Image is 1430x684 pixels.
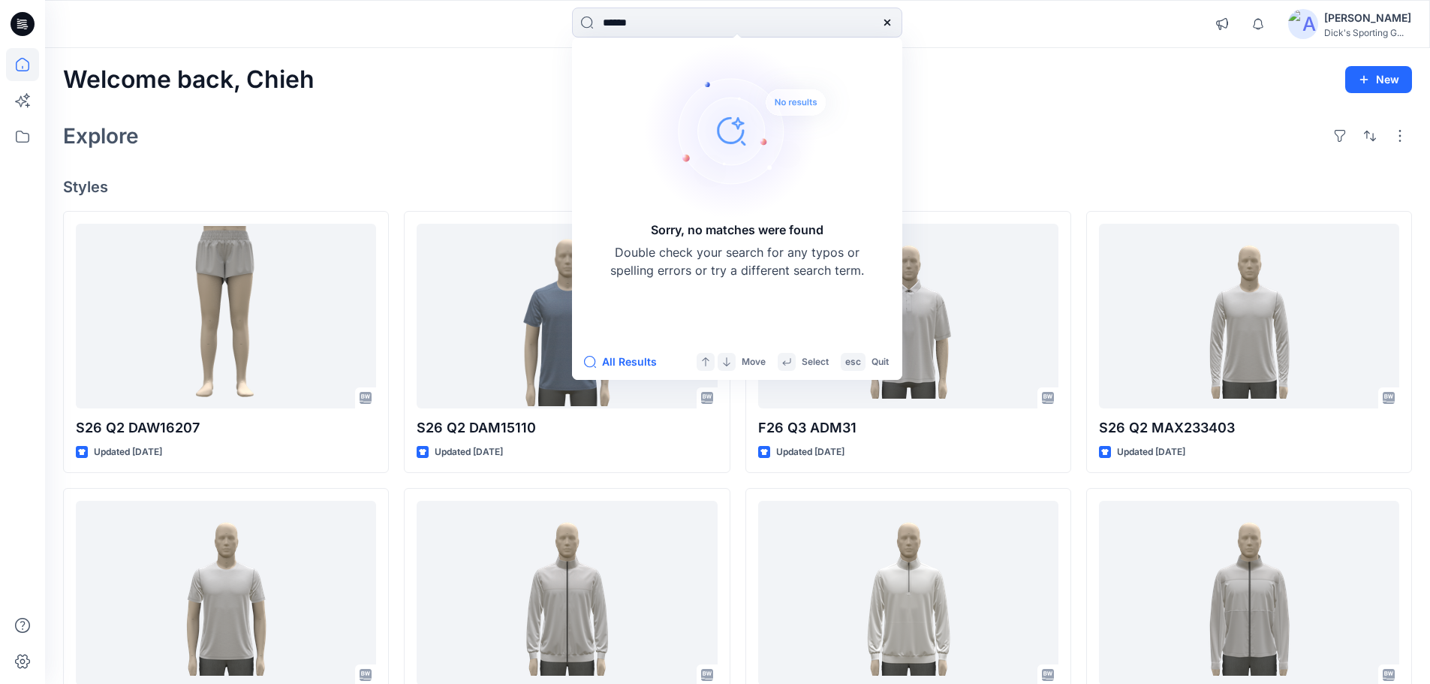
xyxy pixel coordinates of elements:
div: Dick's Sporting G... [1324,27,1411,38]
p: S26 Q2 MAX233403 [1099,417,1399,438]
p: S26 Q2 DAM15110 [417,417,717,438]
button: New [1345,66,1412,93]
img: avatar [1288,9,1318,39]
p: Updated [DATE] [94,444,162,460]
h5: Sorry, no matches were found [651,221,823,239]
p: S26 Q2 DAW16207 [76,417,376,438]
a: S26 Q2 MAX233403 [1099,224,1399,409]
div: [PERSON_NAME] [1324,9,1411,27]
img: Sorry, no matches were found [644,41,854,221]
p: esc [845,354,861,370]
a: F26 Q3 ADM31 [758,224,1058,409]
h4: Styles [63,178,1412,196]
a: S26 Q2 DAW16207 [76,224,376,409]
p: Double check your search for any typos or spelling errors or try a different search term. [610,243,865,279]
button: All Results [584,353,667,371]
p: Updated [DATE] [776,444,844,460]
p: Select [802,354,829,370]
p: F26 Q3 ADM31 [758,417,1058,438]
p: Updated [DATE] [1117,444,1185,460]
h2: Welcome back, Chieh [63,66,315,94]
h2: Explore [63,124,139,148]
p: Quit [872,354,889,370]
p: Move [742,354,766,370]
a: S26 Q2 DAM15110 [417,224,717,409]
p: Updated [DATE] [435,444,503,460]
